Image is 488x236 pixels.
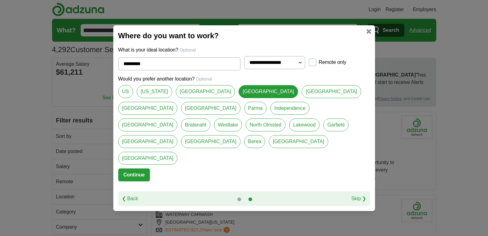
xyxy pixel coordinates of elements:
a: North Olmsted [246,118,285,131]
a: [US_STATE] [137,85,172,98]
a: [GEOGRAPHIC_DATA] [302,85,361,98]
a: [GEOGRAPHIC_DATA] [118,135,178,148]
a: US [118,85,133,98]
a: Westlake [214,118,242,131]
span: Optional [180,48,196,52]
a: Parma [244,102,267,115]
a: [GEOGRAPHIC_DATA] [176,85,235,98]
a: [GEOGRAPHIC_DATA] [181,102,240,115]
a: Skip ❯ [351,195,366,202]
a: [GEOGRAPHIC_DATA] [118,118,178,131]
label: Remote only [319,59,346,66]
a: [GEOGRAPHIC_DATA] [118,152,178,165]
a: Garfield [323,118,349,131]
a: Bratenahl [181,118,210,131]
a: [GEOGRAPHIC_DATA] [269,135,328,148]
button: Continue [118,168,150,181]
a: [GEOGRAPHIC_DATA] [118,102,178,115]
a: Independence [270,102,309,115]
h2: Where do you want to work? [118,30,370,41]
a: Lakewood [289,118,320,131]
p: Would you prefer another location? [118,75,370,83]
a: [GEOGRAPHIC_DATA] [239,85,298,98]
a: Berea [244,135,265,148]
a: [GEOGRAPHIC_DATA] [181,135,240,148]
p: What is your ideal location? [118,46,370,54]
span: Optional [196,77,212,81]
a: ❮ Back [122,195,138,202]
